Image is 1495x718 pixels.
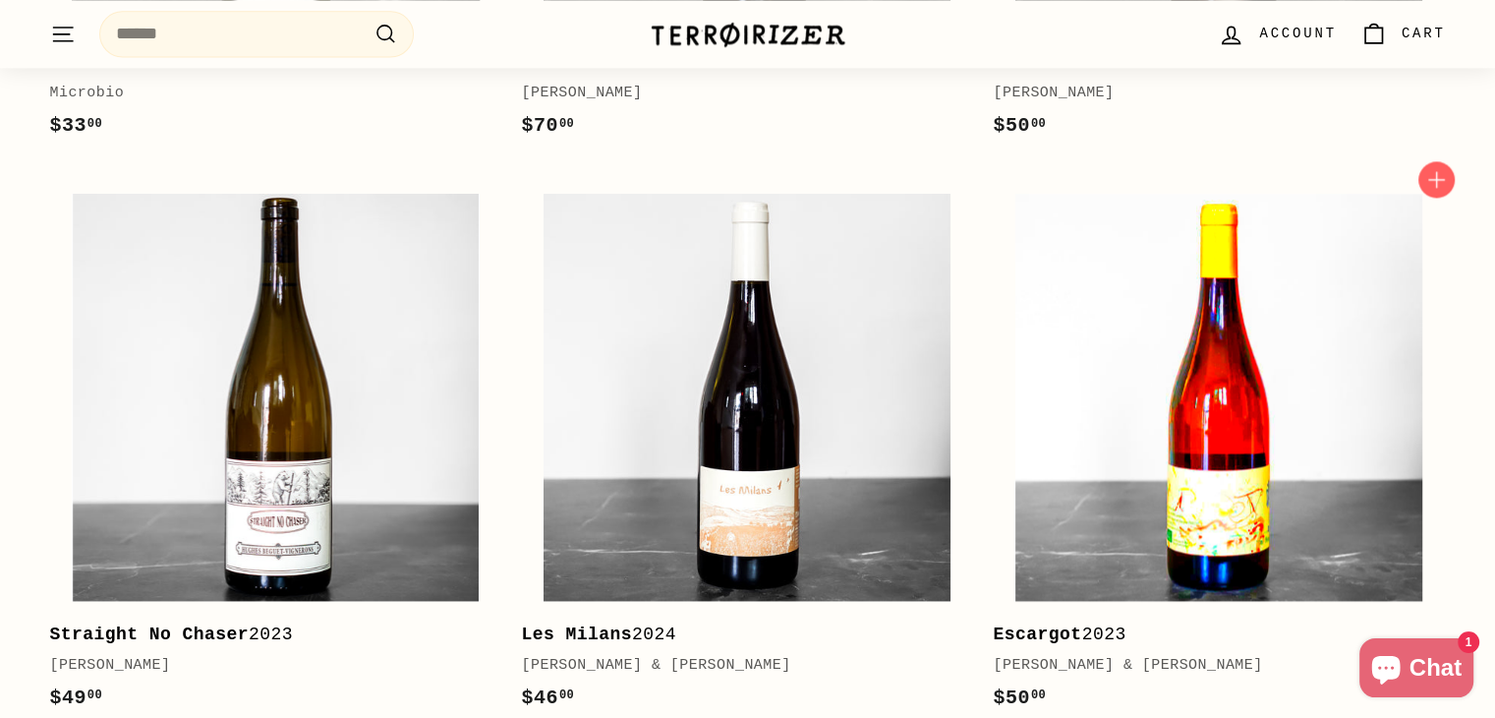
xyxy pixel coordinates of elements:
[521,654,953,678] div: [PERSON_NAME] & [PERSON_NAME]
[50,53,128,73] b: Litrona
[521,687,574,709] span: $46
[993,53,1225,73] b: Coume de l'Olla Blanc
[993,621,1425,649] div: 2023
[559,688,574,702] sup: 00
[521,82,953,105] div: [PERSON_NAME]
[1349,5,1458,63] a: Cart
[521,53,620,73] b: El Carner
[993,654,1425,678] div: [PERSON_NAME] & [PERSON_NAME]
[50,114,103,137] span: $33
[87,117,102,131] sup: 00
[521,114,574,137] span: $70
[50,687,103,709] span: $49
[993,687,1046,709] span: $50
[1353,638,1479,702] inbox-online-store-chat: Shopify online store chat
[50,654,483,678] div: [PERSON_NAME]
[1259,23,1336,44] span: Account
[1402,23,1446,44] span: Cart
[559,117,574,131] sup: 00
[87,688,102,702] sup: 00
[1031,688,1046,702] sup: 00
[993,114,1046,137] span: $50
[50,621,483,649] div: 2023
[50,82,483,105] div: Microbio
[50,625,250,644] b: Straight No Chaser
[1206,5,1348,63] a: Account
[993,82,1425,105] div: [PERSON_NAME]
[521,625,632,644] b: Les Milans
[993,625,1081,644] b: Escargot
[521,621,953,649] div: 2024
[1031,117,1046,131] sup: 00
